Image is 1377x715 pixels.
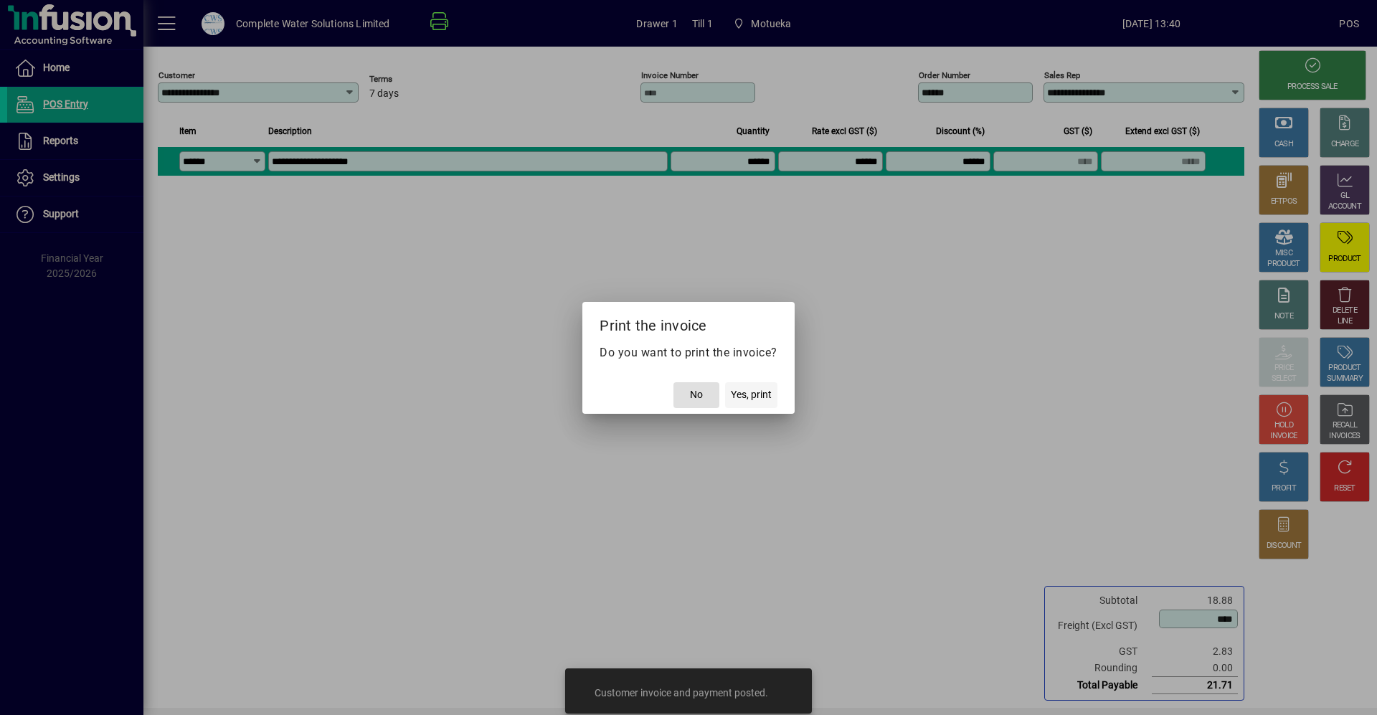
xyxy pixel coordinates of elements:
[600,344,777,361] p: Do you want to print the invoice?
[690,387,703,402] span: No
[731,387,772,402] span: Yes, print
[673,382,719,408] button: No
[725,382,777,408] button: Yes, print
[582,302,795,344] h2: Print the invoice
